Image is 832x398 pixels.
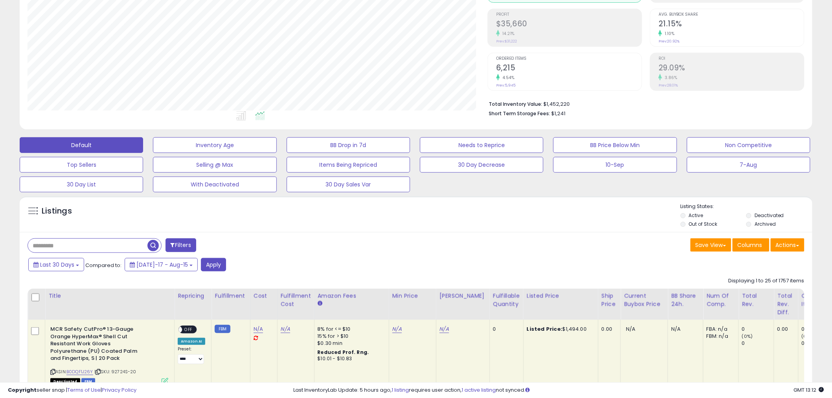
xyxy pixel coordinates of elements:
[440,325,449,333] a: N/A
[254,325,263,333] a: N/A
[733,238,769,252] button: Columns
[496,39,517,44] small: Prev: $31,222
[659,63,804,74] h2: 29.09%
[94,369,136,375] span: | SKU: 92724S-20
[707,292,735,308] div: Num of Comp.
[681,203,812,210] p: Listing States:
[318,333,383,340] div: 15% for > $10
[8,386,37,394] strong: Copyright
[28,258,84,271] button: Last 30 Days
[215,325,230,333] small: FBM
[742,292,771,308] div: Total Rev.
[602,292,617,308] div: Ship Price
[794,386,824,394] span: 2025-09-15 13:12 GMT
[659,13,804,17] span: Avg. Buybox Share
[742,326,774,333] div: 0
[659,57,804,61] span: ROI
[687,137,810,153] button: Non Competitive
[153,157,276,173] button: Selling @ Max
[496,83,515,88] small: Prev: 5,945
[287,177,410,192] button: 30 Day Sales Var
[281,325,290,333] a: N/A
[551,110,565,117] span: $1,241
[67,386,101,394] a: Terms of Use
[318,340,383,347] div: $0.30 min
[496,13,642,17] span: Profit
[662,75,677,81] small: 3.86%
[500,75,515,81] small: 4.54%
[392,325,402,333] a: N/A
[802,333,813,339] small: (0%)
[462,386,496,394] a: 1 active listing
[777,292,795,317] div: Total Rev. Diff.
[659,39,679,44] small: Prev: 20.92%
[755,212,784,219] label: Deactivated
[659,83,678,88] small: Prev: 28.01%
[671,292,700,308] div: BB Share 24h.
[215,292,247,300] div: Fulfillment
[136,261,188,269] span: [DATE]-17 - Aug-15
[318,292,386,300] div: Amazon Fees
[489,101,542,107] b: Total Inventory Value:
[287,137,410,153] button: BB Drop in 7d
[294,387,824,394] div: Last InventoryLab Update: 5 hours ago, requires user action, not synced.
[626,325,635,333] span: N/A
[182,326,195,333] span: OFF
[85,262,121,269] span: Compared to:
[493,326,517,333] div: 0
[254,292,274,300] div: Cost
[777,326,792,333] div: 0.00
[802,292,830,308] div: Ordered Items
[287,157,410,173] button: Items Being Repriced
[707,333,733,340] div: FBM: n/a
[50,326,146,364] b: MCR Safety CutPro® 13-Gauge Orange HyperMax® Shell Cut Resistant Work Gloves Polyurethane (PU) Co...
[496,63,642,74] h2: 6,215
[496,57,642,61] span: Ordered Items
[527,325,563,333] b: Listed Price:
[496,19,642,30] h2: $35,660
[178,346,205,364] div: Preset:
[8,387,136,394] div: seller snap | |
[527,292,595,300] div: Listed Price
[671,326,697,333] div: N/A
[624,292,664,308] div: Current Buybox Price
[48,292,171,300] div: Title
[178,338,205,345] div: Amazon AI
[201,258,226,271] button: Apply
[527,326,592,333] div: $1,494.00
[489,110,550,117] b: Short Term Storage Fees:
[318,300,322,307] small: Amazon Fees.
[689,212,703,219] label: Active
[50,378,80,385] span: All listings that are unavailable for purchase on Amazon for any reason other than out-of-stock
[493,292,520,308] div: Fulfillable Quantity
[738,241,762,249] span: Columns
[20,137,143,153] button: Default
[602,326,615,333] div: 0.00
[20,177,143,192] button: 30 Day List
[420,137,543,153] button: Needs to Reprice
[81,378,96,385] span: FBM
[553,157,677,173] button: 10-Sep
[662,31,675,37] small: 1.10%
[153,137,276,153] button: Inventory Age
[771,238,804,252] button: Actions
[102,386,136,394] a: Privacy Policy
[707,326,733,333] div: FBA: n/a
[281,292,311,308] div: Fulfillment Cost
[687,157,810,173] button: 7-Aug
[178,292,208,300] div: Repricing
[42,206,72,217] h5: Listings
[40,261,74,269] span: Last 30 Days
[690,238,731,252] button: Save View
[755,221,776,227] label: Archived
[318,356,383,362] div: $10.01 - $10.83
[729,277,804,285] div: Displaying 1 to 25 of 1757 items
[500,31,515,37] small: 14.21%
[125,258,198,271] button: [DATE]-17 - Aug-15
[20,157,143,173] button: Top Sellers
[659,19,804,30] h2: 21.15%
[440,292,486,300] div: [PERSON_NAME]
[318,326,383,333] div: 8% for <= $10
[689,221,718,227] label: Out of Stock
[153,177,276,192] button: With Deactivated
